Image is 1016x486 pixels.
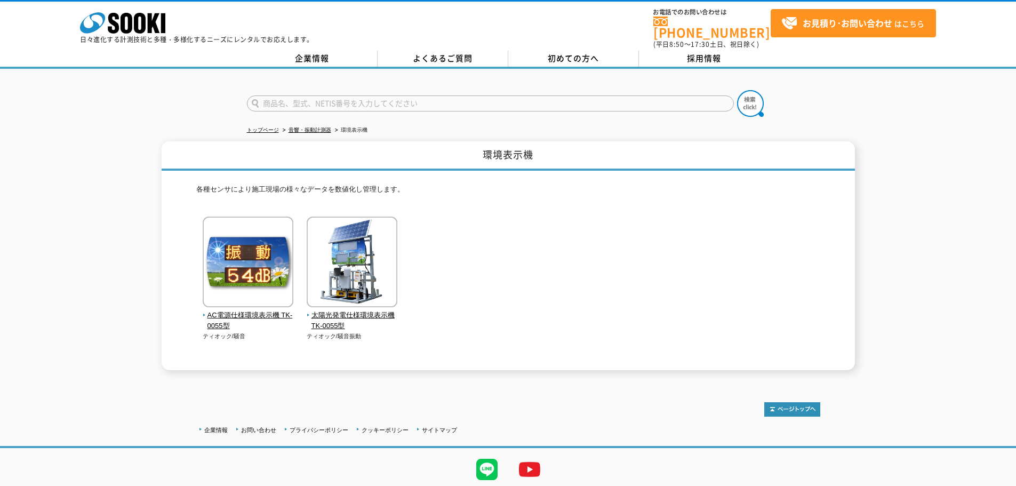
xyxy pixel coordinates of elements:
a: 企業情報 [204,427,228,433]
a: 初めての方へ [508,51,639,67]
span: はこちら [781,15,924,31]
li: 環境表示機 [333,125,367,136]
img: トップページへ [764,402,820,417]
a: 太陽光発電仕様環境表示機 TK-0055型 [307,300,398,332]
img: 太陽光発電仕様環境表示機 TK-0055型 [307,217,397,310]
span: (平日 ～ 土日、祝日除く) [653,39,759,49]
a: お問い合わせ [241,427,276,433]
input: 商品名、型式、NETIS番号を入力してください [247,95,734,111]
a: プライバシーポリシー [290,427,348,433]
p: ティオック/騒音振動 [307,332,398,341]
a: 音響・振動計測器 [289,127,331,133]
a: よくあるご質問 [378,51,508,67]
p: 日々進化する計測技術と多種・多様化するニーズにレンタルでお応えします。 [80,36,314,43]
strong: お見積り･お問い合わせ [803,17,892,29]
img: btn_search.png [737,90,764,117]
a: サイトマップ [422,427,457,433]
p: 各種センサにより施工現場の様々なデータを数値化し管理します。 [196,184,820,201]
a: トップページ [247,127,279,133]
a: AC電源仕様環境表示機 TK-0055型 [203,300,294,332]
p: ティオック/騒音 [203,332,294,341]
img: AC電源仕様環境表示機 TK-0055型 [203,217,293,310]
a: 採用情報 [639,51,770,67]
span: 太陽光発電仕様環境表示機 TK-0055型 [307,310,398,332]
span: 17:30 [691,39,710,49]
span: 初めての方へ [548,52,599,64]
a: お見積り･お問い合わせはこちら [771,9,936,37]
a: [PHONE_NUMBER] [653,17,771,38]
a: クッキーポリシー [362,427,409,433]
a: 企業情報 [247,51,378,67]
span: 8:50 [669,39,684,49]
h1: 環境表示機 [162,141,855,171]
span: AC電源仕様環境表示機 TK-0055型 [203,310,294,332]
span: お電話でのお問い合わせは [653,9,771,15]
